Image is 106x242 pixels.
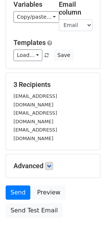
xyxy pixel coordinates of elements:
a: Preview [32,185,65,200]
small: [EMAIL_ADDRESS][DOMAIN_NAME] [13,110,57,124]
small: [EMAIL_ADDRESS][DOMAIN_NAME] [13,93,57,108]
a: Copy/paste... [13,11,59,23]
small: [EMAIL_ADDRESS][DOMAIN_NAME] [13,127,57,141]
h5: Advanced [13,162,93,170]
a: Load... [13,49,42,61]
iframe: Chat Widget [69,206,106,242]
h5: 3 Recipients [13,81,93,89]
a: Send [6,185,30,200]
a: Send Test Email [6,203,63,218]
button: Save [54,49,73,61]
a: Templates [13,39,46,46]
h5: Email column [59,0,93,16]
h5: Variables [13,0,48,9]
